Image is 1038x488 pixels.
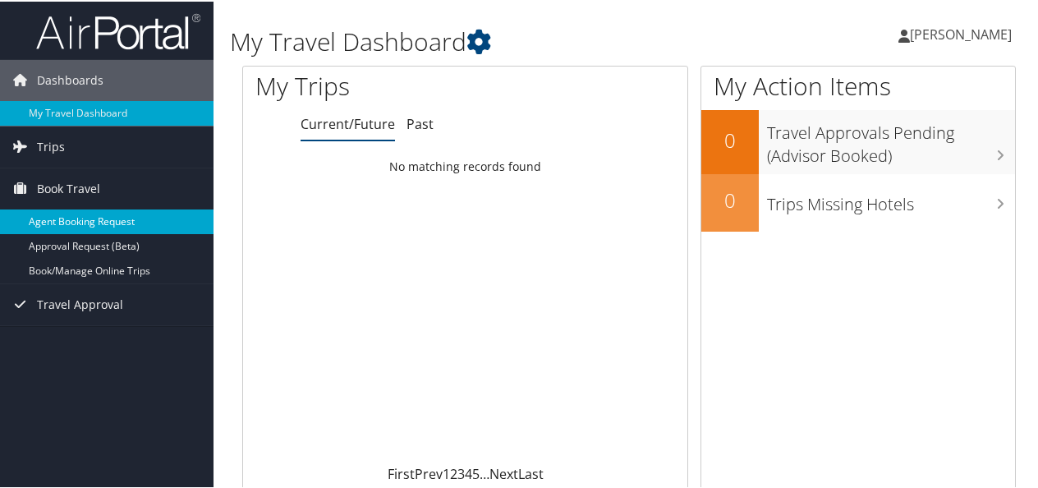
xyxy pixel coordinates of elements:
[701,173,1015,230] a: 0Trips Missing Hotels
[230,23,762,58] h1: My Travel Dashboard
[701,67,1015,102] h1: My Action Items
[450,463,457,481] a: 2
[465,463,472,481] a: 4
[701,125,759,153] h2: 0
[767,112,1015,166] h3: Travel Approvals Pending (Advisor Booked)
[37,125,65,166] span: Trips
[518,463,544,481] a: Last
[480,463,489,481] span: …
[898,8,1028,58] a: [PERSON_NAME]
[37,58,103,99] span: Dashboards
[472,463,480,481] a: 5
[443,463,450,481] a: 1
[701,185,759,213] h2: 0
[489,463,518,481] a: Next
[37,283,123,324] span: Travel Approval
[388,463,415,481] a: First
[243,150,687,180] td: No matching records found
[37,167,100,208] span: Book Travel
[910,24,1012,42] span: [PERSON_NAME]
[301,113,395,131] a: Current/Future
[457,463,465,481] a: 3
[406,113,434,131] a: Past
[36,11,200,49] img: airportal-logo.png
[255,67,490,102] h1: My Trips
[415,463,443,481] a: Prev
[767,183,1015,214] h3: Trips Missing Hotels
[701,108,1015,172] a: 0Travel Approvals Pending (Advisor Booked)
